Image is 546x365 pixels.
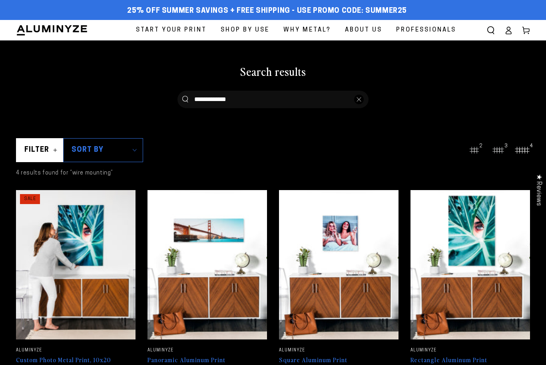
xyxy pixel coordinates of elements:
img: Rectangle Aluminum Print [410,190,530,339]
button: Close [354,95,364,104]
span: About Us [345,25,382,36]
span: Shop By Use [221,25,269,36]
summary: Sort by [63,138,143,162]
span: Start Your Print [136,25,207,36]
a: About Us [339,20,388,40]
button: Search our site [182,96,188,103]
a: Why Metal? [277,20,337,40]
p: 4 results found for “wire mounting” [16,168,113,178]
button: 2 [466,142,482,158]
a: Start Your Print [130,20,213,40]
img: Square Aluminum Print [279,190,399,339]
a: Shop By Use [215,20,275,40]
span: Filter [24,145,49,155]
summary: Search our site [482,22,500,39]
img: Panoramic Aluminum Print [147,190,267,339]
button: 3 [490,142,506,158]
summary: Filter [16,138,64,162]
span: 25% off Summer Savings + Free Shipping - Use Promo Code: SUMMER25 [127,7,407,16]
img: Aluminyze [16,24,88,36]
span: Why Metal? [283,25,331,36]
div: Click to open Judge.me floating reviews tab [531,168,546,212]
img: Custom Photo Metal Print, 10x20 Aluminum Prints [16,190,136,339]
span: Professionals [396,25,456,36]
a: Professionals [390,20,462,40]
h1: Search results [16,64,530,78]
